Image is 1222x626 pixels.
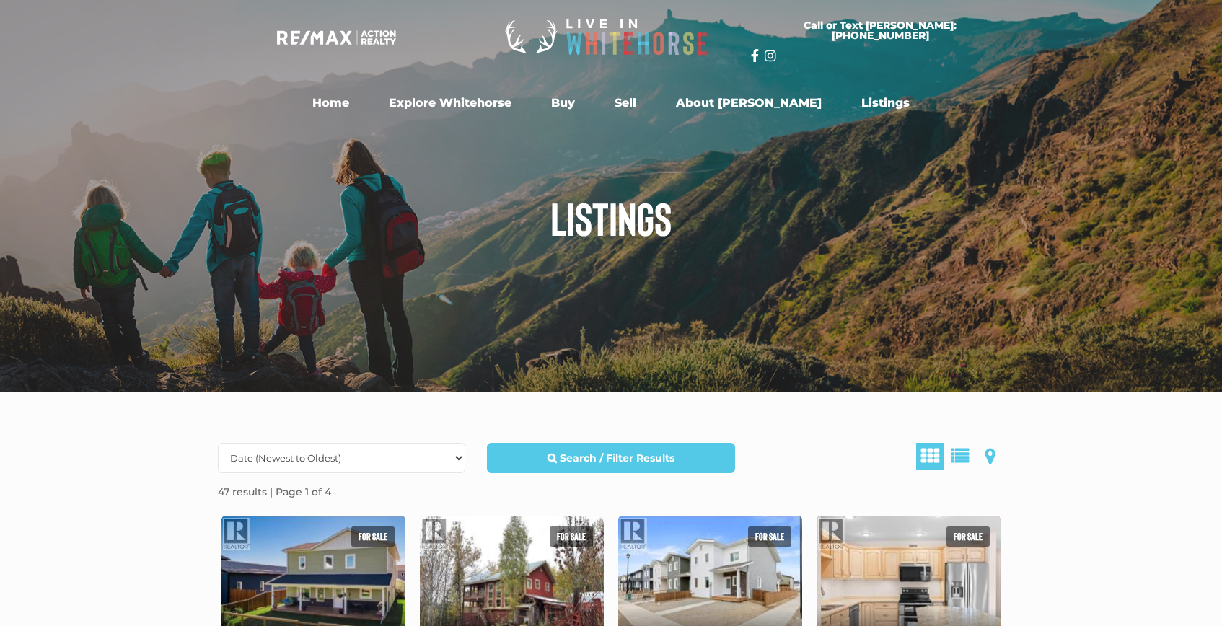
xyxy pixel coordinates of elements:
a: Listings [850,89,920,118]
a: Call or Text [PERSON_NAME]: [PHONE_NUMBER] [751,12,1009,49]
strong: 47 results | Page 1 of 4 [218,485,331,498]
span: For sale [351,526,395,547]
a: About [PERSON_NAME] [665,89,832,118]
a: Sell [604,89,647,118]
span: For sale [946,526,990,547]
a: Explore Whitehorse [378,89,522,118]
a: Search / Filter Results [487,443,734,473]
h1: Listings [207,195,1015,241]
span: Call or Text [PERSON_NAME]: [PHONE_NUMBER] [768,20,992,40]
nav: Menu [214,89,1008,118]
span: For sale [748,526,791,547]
strong: Search / Filter Results [560,451,674,464]
a: Buy [540,89,586,118]
a: Home [302,89,360,118]
span: For sale [550,526,593,547]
